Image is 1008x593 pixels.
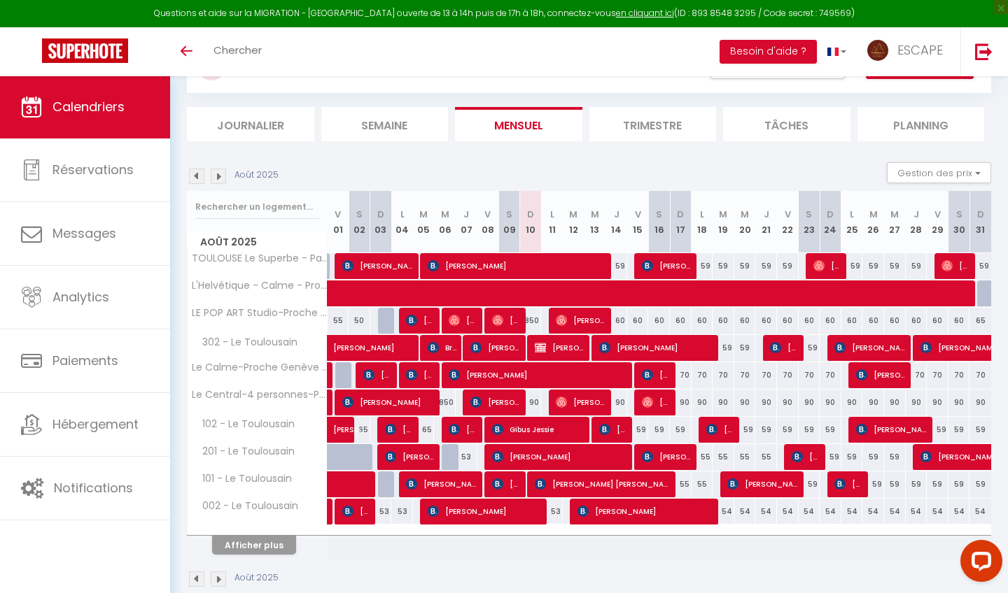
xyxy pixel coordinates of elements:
[589,107,717,141] li: Trimestre
[203,27,272,76] a: Chercher
[969,362,991,388] div: 70
[799,471,820,497] div: 59
[927,417,948,443] div: 59
[734,253,756,279] div: 59
[400,208,405,221] abbr: L
[477,191,499,253] th: 08
[535,334,585,361] span: [PERSON_NAME]
[577,498,715,524] span: [PERSON_NAME]
[584,191,606,253] th: 13
[190,362,330,373] span: Le Calme-Proche Genève et Tram
[470,389,521,415] span: [PERSON_NAME]
[867,40,888,61] img: ...
[969,253,991,279] div: 59
[190,471,295,487] span: 101 - Le Toulousain
[605,308,627,334] div: 60
[906,390,927,415] div: 90
[841,253,863,279] div: 59
[927,499,948,524] div: 54
[190,308,330,318] span: LE POP ART Studio-Proche tram
[820,499,841,524] div: 54
[441,208,449,221] abbr: M
[841,499,863,524] div: 54
[713,335,734,361] div: 59
[862,308,884,334] div: 60
[969,471,991,497] div: 59
[755,417,777,443] div: 59
[342,252,414,279] span: [PERSON_NAME]
[648,308,670,334] div: 60
[834,334,906,361] span: [PERSON_NAME]
[377,208,384,221] abbr: D
[677,208,684,221] abbr: D
[463,208,469,221] abbr: J
[755,444,777,470] div: 55
[884,191,906,253] th: 27
[770,334,799,361] span: [PERSON_NAME]
[884,253,906,279] div: 59
[862,191,884,253] th: 26
[692,471,713,497] div: 55
[190,417,298,432] span: 102 - Le Toulousain
[827,208,834,221] abbr: D
[948,191,970,253] th: 30
[616,7,674,19] a: en cliquant ici
[648,191,670,253] th: 16
[734,335,756,361] div: 59
[799,191,820,253] th: 23
[614,208,619,221] abbr: J
[713,390,734,415] div: 90
[720,40,817,64] button: Besoin d'aide ?
[890,208,899,221] abbr: M
[734,191,756,253] th: 20
[792,443,820,470] span: [PERSON_NAME]
[820,362,841,388] div: 70
[841,191,863,253] th: 25
[948,308,970,334] div: 60
[190,499,302,514] span: 002 - Le Toulousain
[884,471,906,497] div: 59
[956,208,962,221] abbr: S
[941,252,970,279] span: [PERSON_NAME]
[428,252,608,279] span: [PERSON_NAME]
[948,499,970,524] div: 54
[670,390,692,415] div: 90
[190,390,330,400] span: Le Central-4 personnes-Parking
[777,308,799,334] div: 60
[498,191,520,253] th: 09
[190,253,330,264] span: TOULOUSE Le Superbe - Parking Privé - Métro à 5 min à pied
[492,471,521,497] span: [PERSON_NAME]
[335,208,341,221] abbr: V
[799,362,820,388] div: 70
[713,308,734,334] div: 60
[456,191,477,253] th: 07
[713,191,734,253] th: 19
[906,362,927,388] div: 70
[406,307,435,334] span: [PERSON_NAME]
[656,208,662,221] abbr: S
[692,390,713,415] div: 90
[975,43,993,60] img: logout
[342,498,371,524] span: [PERSON_NAME]
[349,308,370,334] div: 50
[413,417,435,443] div: 65
[190,335,301,350] span: 302 - Le Toulousain
[734,308,756,334] div: 60
[456,444,477,470] div: 53
[862,471,884,497] div: 59
[328,191,349,253] th: 01
[635,208,641,221] abbr: V
[42,38,128,63] img: Super Booking
[777,390,799,415] div: 90
[627,308,649,334] div: 60
[54,479,133,496] span: Notifications
[333,409,365,436] span: [PERSON_NAME]
[755,362,777,388] div: 70
[820,444,841,470] div: 59
[52,224,116,242] span: Messages
[927,362,948,388] div: 70
[492,443,629,470] span: [PERSON_NAME]
[949,534,1008,593] iframe: LiveChat chat widget
[550,208,554,221] abbr: L
[642,443,692,470] span: [PERSON_NAME]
